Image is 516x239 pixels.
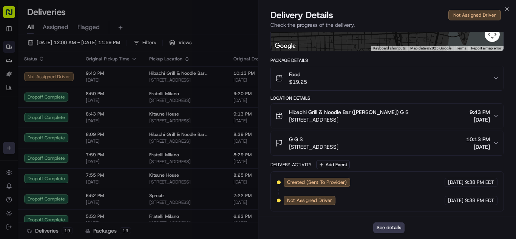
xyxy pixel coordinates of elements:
[273,41,298,51] a: Open this area in Google Maps (opens a new window)
[470,108,490,116] span: 9:43 PM
[8,110,14,116] div: 📗
[466,143,490,151] span: [DATE]
[8,30,137,42] p: Welcome 👋
[270,95,504,101] div: Location Details
[287,197,332,204] span: Not Assigned Driver
[8,8,23,23] img: Nash
[316,160,350,169] button: Add Event
[61,106,124,120] a: 💻API Documentation
[465,197,494,204] span: 9:38 PM EDT
[289,108,409,116] span: Hibachi Grill & Noodle Bar ([PERSON_NAME]) G S
[270,57,504,63] div: Package Details
[128,74,137,83] button: Start new chat
[466,136,490,143] span: 10:13 PM
[271,104,504,128] button: Hibachi Grill & Noodle Bar ([PERSON_NAME]) G S[STREET_ADDRESS]9:43 PM[DATE]
[271,66,504,90] button: Food$19.25
[289,78,307,86] span: $19.25
[270,21,504,29] p: Check the progress of the delivery.
[64,110,70,116] div: 💻
[373,46,406,51] button: Keyboard shortcuts
[270,9,333,21] span: Delivery Details
[485,27,500,42] button: Map camera controls
[53,128,91,134] a: Powered byPylon
[448,179,463,186] span: [DATE]
[289,136,303,143] span: G G S
[26,72,124,80] div: Start new chat
[271,131,504,155] button: G G S[STREET_ADDRESS]10:13 PM[DATE]
[456,46,467,50] a: Terms (opens in new tab)
[71,109,121,117] span: API Documentation
[410,46,451,50] span: Map data ©2025 Google
[448,197,463,204] span: [DATE]
[26,80,96,86] div: We're available if you need us!
[465,179,494,186] span: 9:38 PM EDT
[471,46,501,50] a: Report a map error
[289,71,307,78] span: Food
[270,162,312,168] div: Delivery Activity
[289,143,338,151] span: [STREET_ADDRESS]
[15,109,58,117] span: Knowledge Base
[373,222,405,233] button: See details
[8,72,21,86] img: 1736555255976-a54dd68f-1ca7-489b-9aae-adbdc363a1c4
[5,106,61,120] a: 📗Knowledge Base
[287,179,347,186] span: Created (Sent To Provider)
[20,49,125,57] input: Clear
[470,116,490,123] span: [DATE]
[75,128,91,134] span: Pylon
[289,116,409,123] span: [STREET_ADDRESS]
[273,41,298,51] img: Google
